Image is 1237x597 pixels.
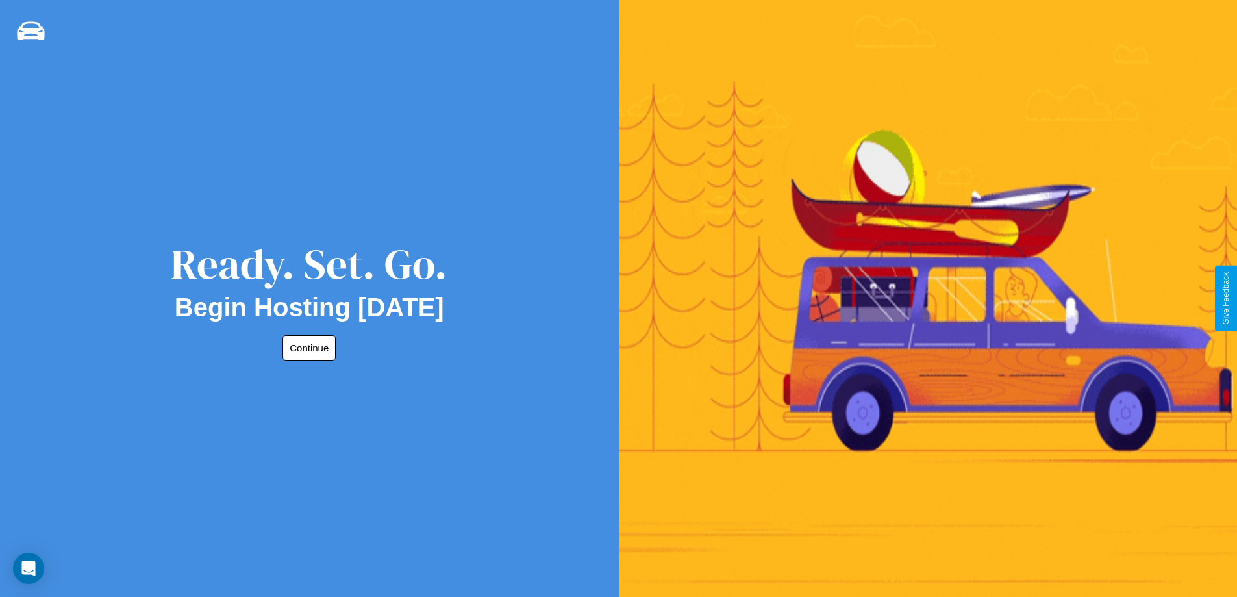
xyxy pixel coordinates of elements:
h2: Begin Hosting [DATE] [175,293,444,322]
div: Give Feedback [1221,272,1231,325]
div: Open Intercom Messenger [13,553,44,584]
div: Ready. Set. Go. [171,235,447,293]
button: Continue [282,335,336,361]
